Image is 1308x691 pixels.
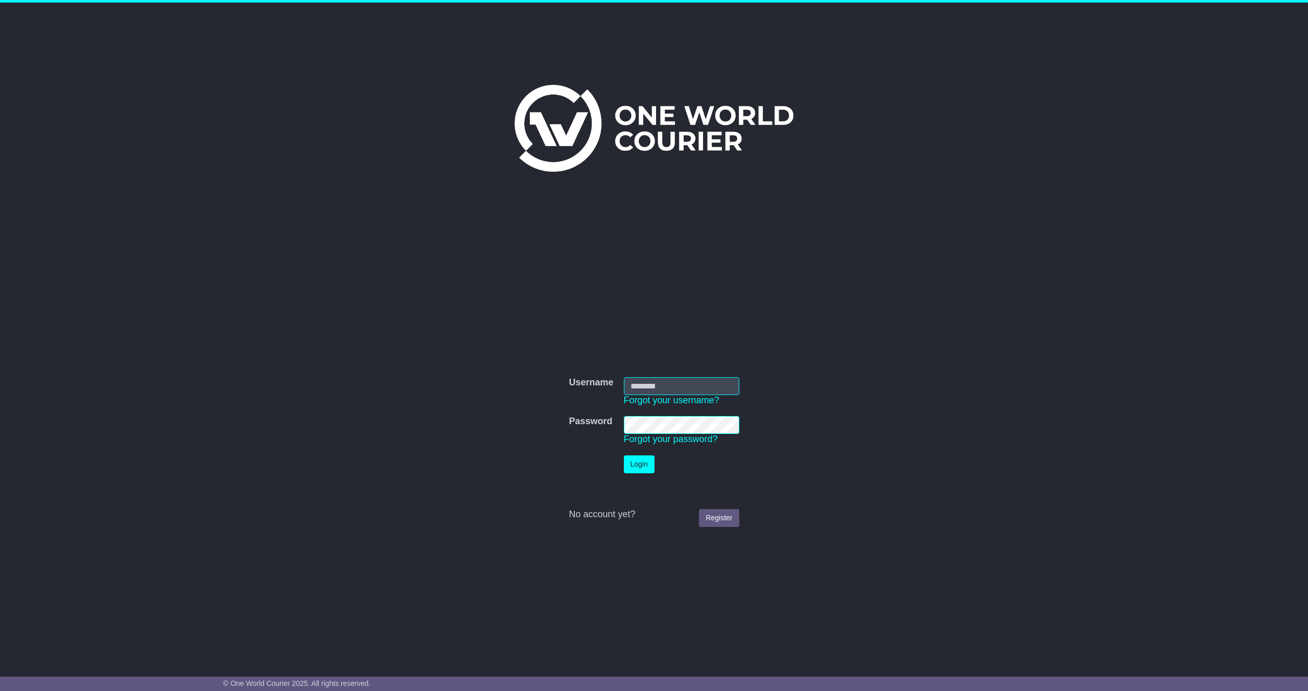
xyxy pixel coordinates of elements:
[699,509,739,527] a: Register
[624,434,718,444] a: Forgot your password?
[515,85,793,172] img: One World
[569,509,739,520] div: No account yet?
[569,377,613,388] label: Username
[223,679,371,687] span: © One World Courier 2025. All rights reserved.
[569,416,612,427] label: Password
[624,395,719,405] a: Forgot your username?
[624,455,655,473] button: Login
